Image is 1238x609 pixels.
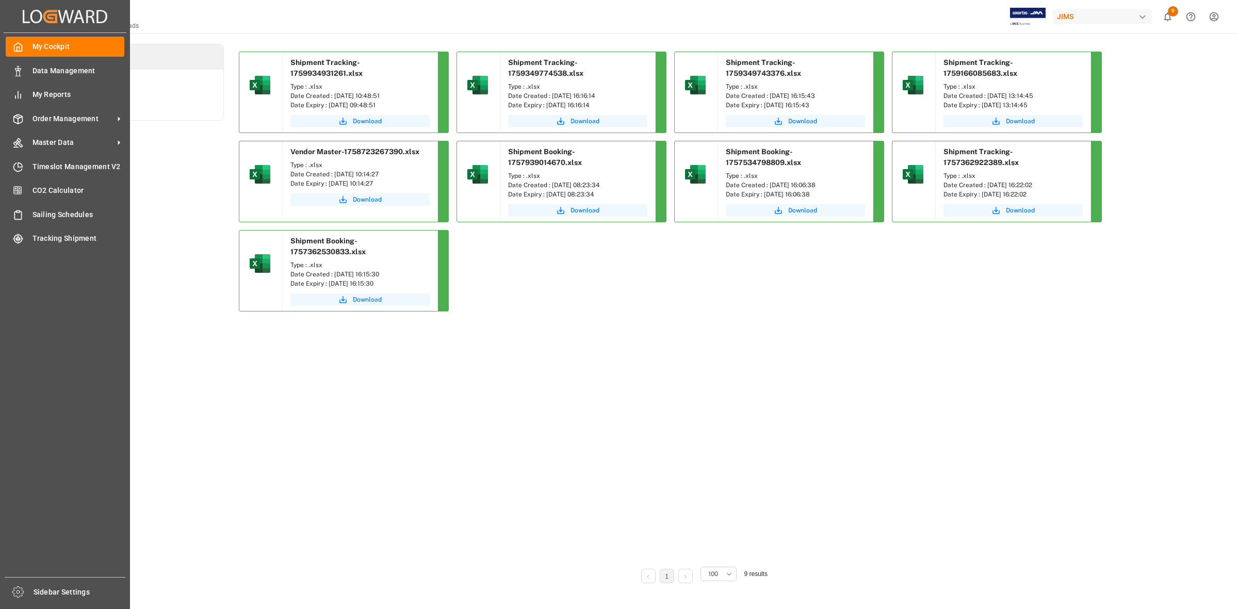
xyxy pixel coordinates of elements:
[508,147,582,167] span: Shipment Booking-1757939014670.xlsx
[34,587,126,598] span: Sidebar Settings
[32,41,125,52] span: My Cockpit
[1006,206,1035,215] span: Download
[726,115,865,127] button: Download
[290,115,430,127] button: Download
[726,204,865,217] button: Download
[6,85,124,105] a: My Reports
[943,115,1083,127] button: Download
[290,58,363,77] span: Shipment Tracking-1759934931261.xlsx
[6,228,124,249] a: Tracking Shipment
[6,156,124,176] a: Timeslot Management V2
[290,237,366,256] span: Shipment Booking-1757362530833.xlsx
[290,260,430,270] div: Type : .xlsx
[571,117,599,126] span: Download
[248,162,272,187] img: microsoft-excel-2019--v1.png
[683,73,708,97] img: microsoft-excel-2019--v1.png
[508,180,647,190] div: Date Created : [DATE] 08:23:34
[353,295,382,304] span: Download
[32,161,125,172] span: Timeslot Management V2
[788,206,817,215] span: Download
[32,65,125,76] span: Data Management
[290,279,430,288] div: Date Expiry : [DATE] 16:15:30
[744,570,768,578] span: 9 results
[943,204,1083,217] button: Download
[943,180,1083,190] div: Date Created : [DATE] 16:22:02
[290,91,430,101] div: Date Created : [DATE] 10:48:51
[353,195,382,204] span: Download
[508,91,647,101] div: Date Created : [DATE] 16:16:14
[290,193,430,206] a: Download
[290,179,430,188] div: Date Expiry : [DATE] 10:14:27
[1006,117,1035,126] span: Download
[47,70,223,95] a: Tasks
[32,209,125,220] span: Sailing Schedules
[641,569,656,583] li: Previous Page
[32,233,125,244] span: Tracking Shipment
[508,204,647,217] button: Download
[6,204,124,224] a: Sailing Schedules
[726,147,801,167] span: Shipment Booking-1757534798809.xlsx
[290,170,430,179] div: Date Created : [DATE] 10:14:27
[660,569,674,583] li: 1
[726,91,865,101] div: Date Created : [DATE] 16:15:43
[508,190,647,199] div: Date Expiry : [DATE] 08:23:34
[943,190,1083,199] div: Date Expiry : [DATE] 16:22:02
[465,73,490,97] img: microsoft-excel-2019--v1.png
[6,37,124,57] a: My Cockpit
[6,180,124,201] a: CO2 Calculator
[1053,9,1152,24] div: JIMS
[290,160,430,170] div: Type : .xlsx
[943,91,1083,101] div: Date Created : [DATE] 13:14:45
[1156,5,1179,28] button: show 9 new notifications
[32,89,125,100] span: My Reports
[726,101,865,110] div: Date Expiry : [DATE] 16:15:43
[943,101,1083,110] div: Date Expiry : [DATE] 13:14:45
[678,569,693,583] li: Next Page
[726,58,801,77] span: Shipment Tracking-1759349743376.xlsx
[508,115,647,127] button: Download
[665,573,669,580] a: 1
[901,162,925,187] img: microsoft-excel-2019--v1.png
[788,117,817,126] span: Download
[290,293,430,306] button: Download
[726,82,865,91] div: Type : .xlsx
[290,270,430,279] div: Date Created : [DATE] 16:15:30
[683,162,708,187] img: microsoft-excel-2019--v1.png
[943,171,1083,180] div: Type : .xlsx
[248,73,272,97] img: microsoft-excel-2019--v1.png
[508,101,647,110] div: Date Expiry : [DATE] 16:16:14
[726,190,865,199] div: Date Expiry : [DATE] 16:06:38
[508,171,647,180] div: Type : .xlsx
[508,58,583,77] span: Shipment Tracking-1759349774538.xlsx
[290,101,430,110] div: Date Expiry : [DATE] 09:48:51
[1179,5,1202,28] button: Help Center
[47,95,223,120] a: Activity
[1053,7,1156,26] button: JIMS
[708,569,718,579] span: 100
[726,171,865,180] div: Type : .xlsx
[701,567,737,581] button: open menu
[32,137,114,148] span: Master Data
[465,162,490,187] img: microsoft-excel-2019--v1.png
[1010,8,1046,26] img: Exertis%20JAM%20-%20Email%20Logo.jpg_1722504956.jpg
[290,82,430,91] div: Type : .xlsx
[571,206,599,215] span: Download
[943,147,1019,167] span: Shipment Tracking-1757362922389.xlsx
[47,44,223,70] a: Downloads
[6,60,124,80] a: Data Management
[1168,6,1178,17] span: 9
[353,117,382,126] span: Download
[901,73,925,97] img: microsoft-excel-2019--v1.png
[943,58,1017,77] span: Shipment Tracking-1759166085683.xlsx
